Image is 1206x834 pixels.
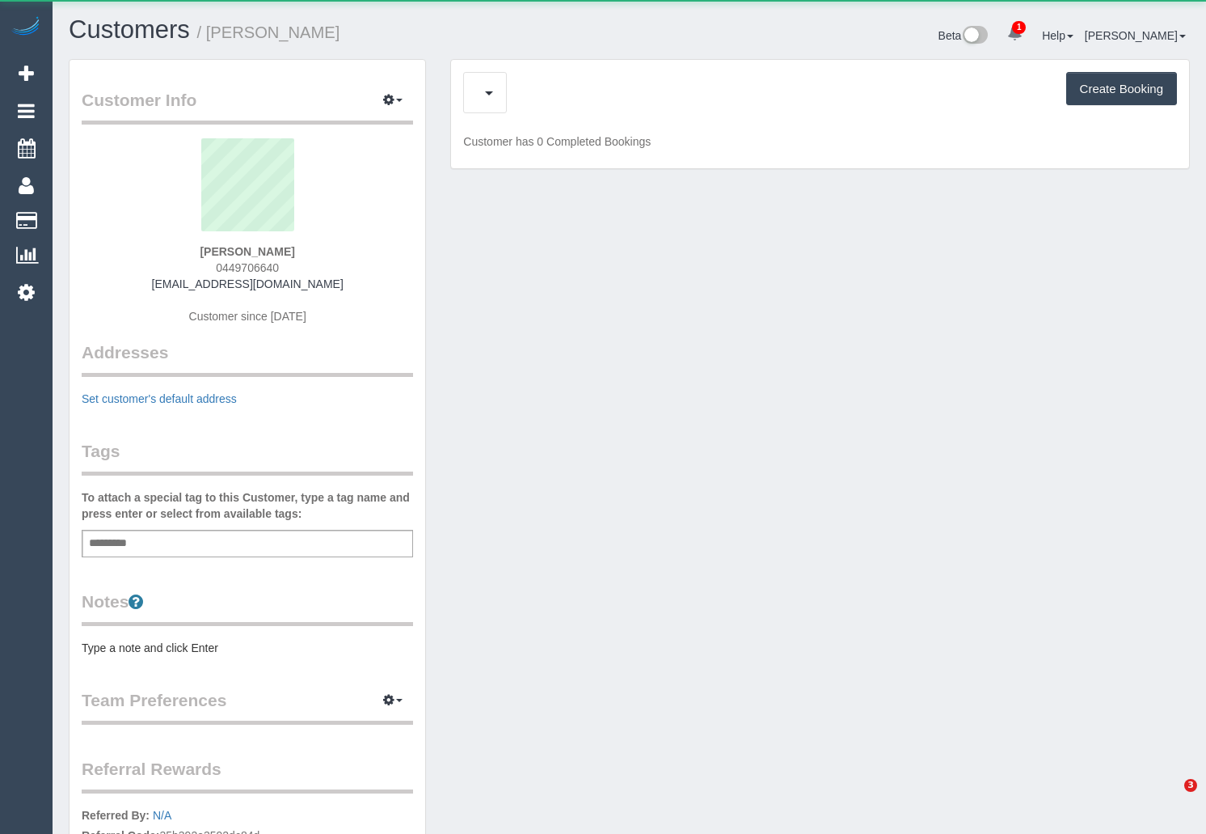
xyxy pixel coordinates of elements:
iframe: Intercom live chat [1151,779,1190,818]
a: Help [1042,29,1073,42]
button: Create Booking [1066,72,1177,106]
legend: Referral Rewards [82,757,413,794]
label: To attach a special tag to this Customer, type a tag name and press enter or select from availabl... [82,489,413,522]
legend: Team Preferences [82,688,413,725]
a: Beta [938,29,989,42]
a: [PERSON_NAME] [1085,29,1186,42]
a: 1 [999,16,1031,52]
legend: Tags [82,439,413,476]
pre: Type a note and click Enter [82,640,413,656]
label: Referred By: [82,807,150,823]
a: [EMAIL_ADDRESS][DOMAIN_NAME] [152,277,344,290]
a: N/A [153,809,171,822]
span: Customer since [DATE] [189,310,306,323]
img: Automaid Logo [10,16,42,39]
a: Customers [69,15,190,44]
strong: [PERSON_NAME] [200,245,294,258]
p: Customer has 0 Completed Bookings [463,133,1177,150]
span: 3 [1184,779,1197,792]
small: / [PERSON_NAME] [197,23,340,41]
a: Set customer's default address [82,392,237,405]
legend: Notes [82,590,413,626]
span: 0449706640 [216,261,279,274]
span: 1 [1012,21,1026,34]
legend: Customer Info [82,88,413,125]
img: New interface [961,26,988,47]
